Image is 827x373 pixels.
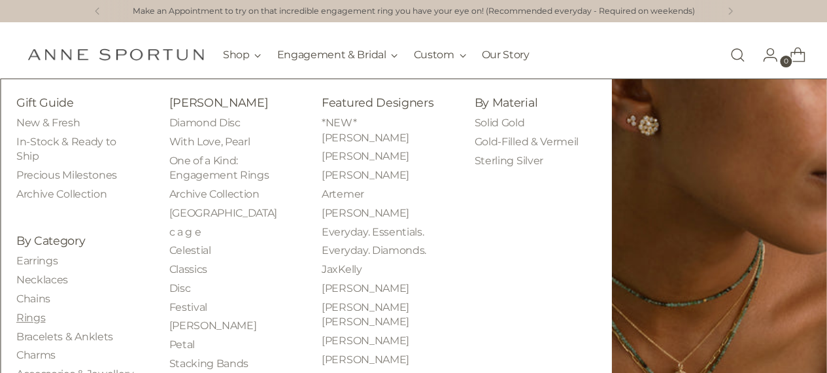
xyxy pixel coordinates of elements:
[724,42,751,68] a: Open search modal
[133,5,695,18] a: Make an Appointment to try on that incredible engagement ring you have your eye on! (Recommended ...
[482,41,530,69] a: Our Story
[752,42,778,68] a: Go to the account page
[277,41,397,69] button: Engagement & Bridal
[223,41,262,69] button: Shop
[780,56,792,67] span: 0
[27,48,204,61] a: Anne Sportun Fine Jewellery
[413,41,465,69] button: Custom
[779,42,805,68] a: Open cart modal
